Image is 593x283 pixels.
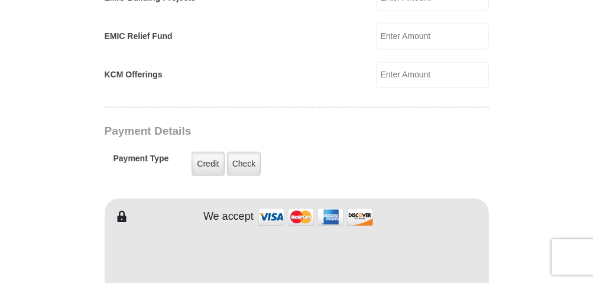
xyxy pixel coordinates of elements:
label: EMIC Relief Fund [105,30,173,43]
label: Check [227,152,261,176]
h5: Payment Type [114,154,169,170]
h4: We accept [203,210,254,223]
label: Credit [192,152,224,176]
label: KCM Offerings [105,69,163,81]
h3: Payment Details [105,125,406,138]
input: Enter Amount [376,62,489,88]
img: credit cards accepted [257,204,375,230]
input: Enter Amount [376,24,489,50]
